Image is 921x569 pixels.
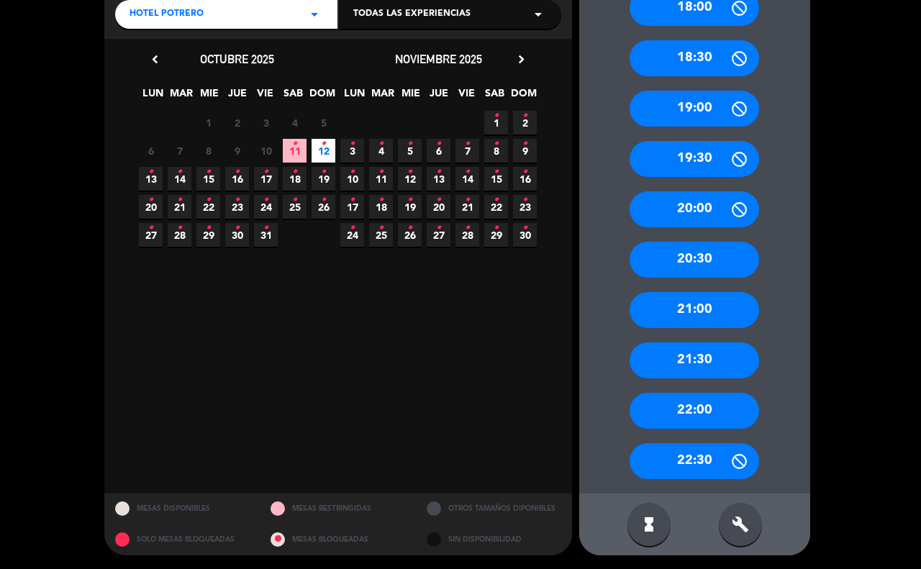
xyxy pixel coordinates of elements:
i: • [148,160,153,183]
span: 15 [196,167,220,191]
i: • [235,217,240,240]
i: • [263,160,268,183]
span: 18 [283,167,307,191]
i: • [494,160,499,183]
span: 1 [484,111,508,135]
span: Todas las experiencias [353,7,471,22]
i: • [436,217,441,240]
i: hourglass_full [640,516,658,533]
span: 26 [398,223,422,247]
span: 25 [369,223,393,247]
span: 5 [398,139,422,163]
div: OTROS TAMAÑOS DIPONIBLES [416,493,572,524]
i: arrow_drop_down [306,6,323,23]
span: LUN [141,85,165,109]
span: 25 [283,195,307,219]
span: 12 [312,139,335,163]
span: 29 [484,223,508,247]
span: Hotel Potrero [130,7,204,22]
i: • [522,132,527,155]
div: 20:30 [630,242,759,278]
i: • [292,132,297,155]
span: 18 [369,195,393,219]
span: MIE [197,85,221,109]
span: 27 [139,223,163,247]
span: 5 [312,111,335,135]
i: • [206,188,211,211]
div: SIN DISPONIBILIDAD [416,524,572,555]
span: 15 [484,167,508,191]
span: 17 [340,195,364,219]
span: VIE [253,85,277,109]
i: • [292,188,297,211]
span: 7 [168,139,191,163]
i: • [494,132,499,155]
span: 20 [139,195,163,219]
span: 26 [312,195,335,219]
span: 16 [513,167,537,191]
i: • [378,132,384,155]
i: • [378,188,384,211]
span: SAB [281,85,305,109]
div: 22:30 [630,443,759,479]
i: • [378,217,384,240]
div: 20:00 [630,191,759,227]
i: • [350,160,355,183]
span: 6 [427,139,450,163]
span: 4 [369,139,393,163]
span: 28 [455,223,479,247]
span: 8 [196,139,220,163]
span: 31 [254,223,278,247]
div: MESAS DISPONIBLES [104,493,260,524]
span: 23 [225,195,249,219]
div: 19:00 [630,91,759,127]
i: • [465,132,470,155]
i: • [321,160,326,183]
i: • [235,160,240,183]
i: • [263,217,268,240]
span: 20 [427,195,450,219]
span: 22 [196,195,220,219]
span: 9 [225,139,249,163]
i: build [732,516,749,533]
i: • [407,160,412,183]
span: 10 [254,139,278,163]
span: 16 [225,167,249,191]
i: • [494,188,499,211]
div: 19:30 [630,141,759,177]
i: • [292,160,297,183]
i: chevron_right [514,52,529,67]
span: MAR [371,85,394,109]
i: • [407,132,412,155]
div: 18:30 [630,40,759,76]
span: JUE [225,85,249,109]
span: MIE [399,85,422,109]
span: noviembre 2025 [395,52,482,66]
span: 30 [225,223,249,247]
span: 22 [484,195,508,219]
span: 8 [484,139,508,163]
span: 17 [254,167,278,191]
i: • [522,188,527,211]
span: 19 [312,167,335,191]
span: 21 [168,195,191,219]
span: 9 [513,139,537,163]
span: 4 [283,111,307,135]
span: 19 [398,195,422,219]
span: octubre 2025 [200,52,274,66]
i: • [436,188,441,211]
span: 23 [513,195,537,219]
span: DOM [511,85,535,109]
i: • [148,188,153,211]
span: 11 [283,139,307,163]
span: 6 [139,139,163,163]
i: • [465,160,470,183]
i: • [522,160,527,183]
div: SOLO MESAS BLOQUEADAS [104,524,260,555]
div: MESAS RESTRINGIDAS [260,493,416,524]
span: 29 [196,223,220,247]
span: 11 [369,167,393,191]
span: 14 [168,167,191,191]
span: 28 [168,223,191,247]
span: 24 [254,195,278,219]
